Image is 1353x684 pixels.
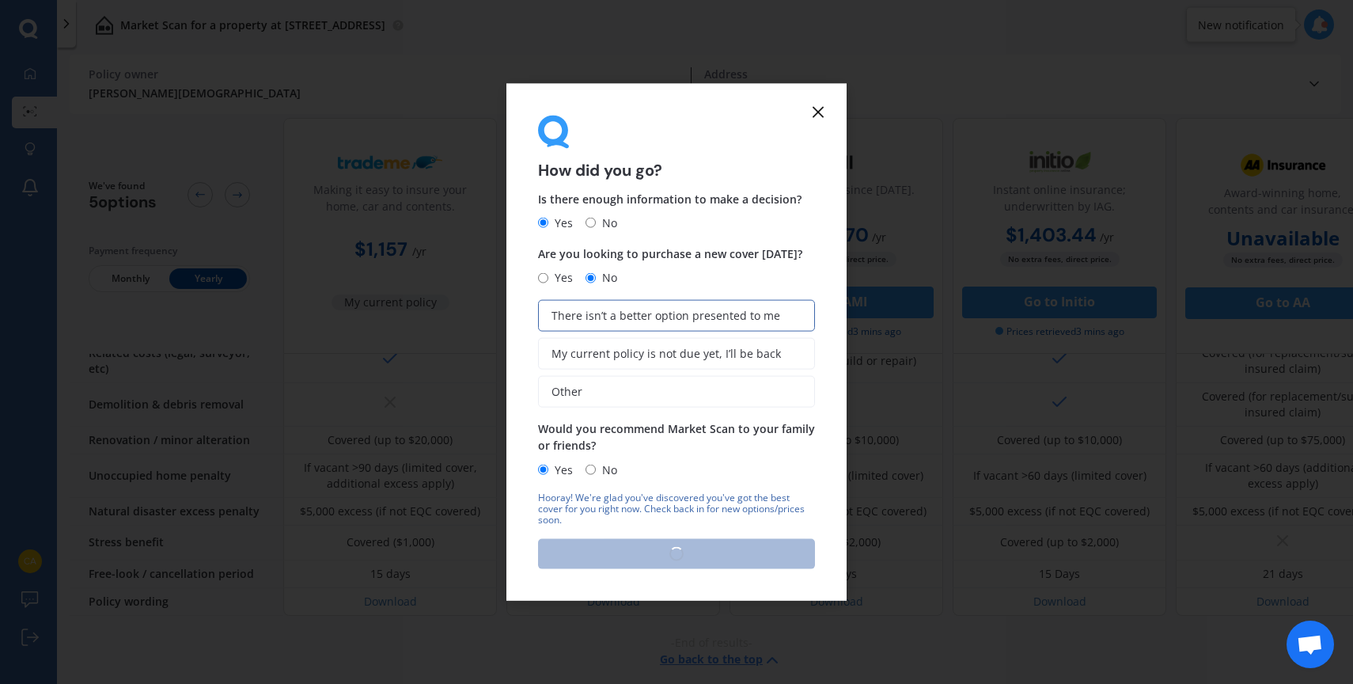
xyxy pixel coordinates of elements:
div: Hooray! We're glad you've discovered you've got the best cover for you right now. Check back in f... [538,492,815,526]
span: Yes [548,460,573,479]
input: No [586,465,596,475]
a: Open chat [1287,621,1334,668]
input: No [586,218,596,228]
span: No [596,268,617,287]
span: Would you recommend Market Scan to your family or friends? [538,421,815,453]
input: No [586,272,596,283]
span: Is there enough information to make a decision? [538,191,802,206]
span: No [596,460,617,479]
input: Yes [538,465,548,475]
span: My current policy is not due yet, I’ll be back [551,347,781,360]
span: Are you looking to purchase a new cover [DATE]? [538,246,802,261]
span: No [596,213,617,232]
div: How did you go? [538,116,815,178]
input: Yes [538,272,548,283]
span: Yes [548,268,573,287]
span: Other [551,385,582,398]
input: Yes [538,218,548,228]
span: There isn’t a better option presented to me [551,309,780,322]
span: Yes [548,213,573,232]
